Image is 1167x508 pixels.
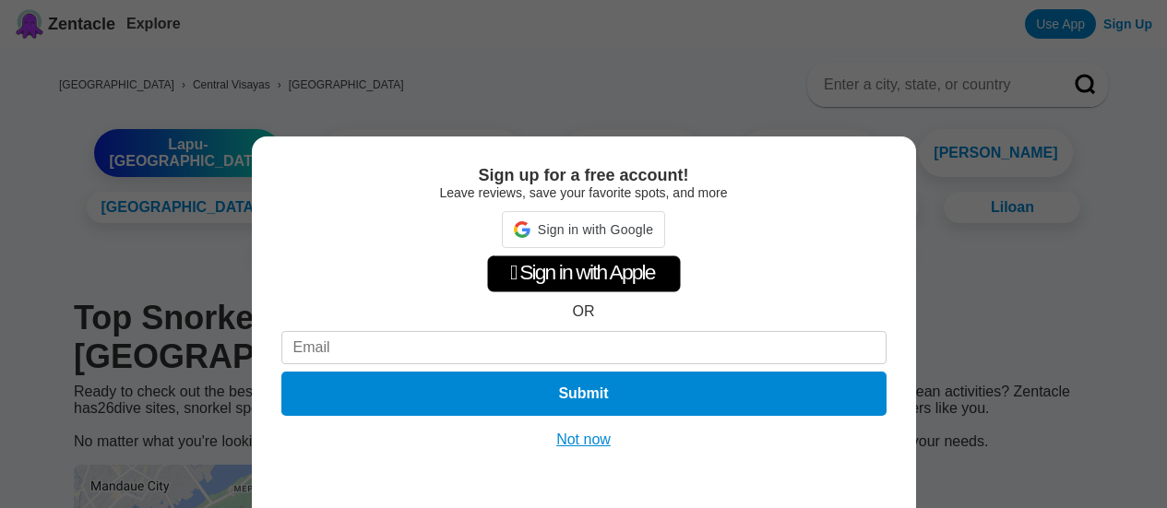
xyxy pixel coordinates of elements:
[281,185,887,200] div: Leave reviews, save your favorite spots, and more
[538,222,653,237] span: Sign in with Google
[551,431,616,449] button: Not now
[573,303,595,320] div: OR
[281,331,887,364] input: Email
[281,372,887,416] button: Submit
[502,211,665,248] div: Sign in with Google
[487,255,681,292] div: Sign in with Apple
[281,166,887,185] div: Sign up for a free account!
